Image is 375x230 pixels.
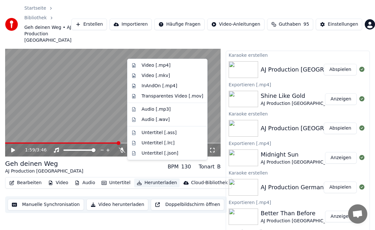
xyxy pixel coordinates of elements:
button: Importieren [110,19,152,30]
div: Transparentes Video [.mov] [142,93,203,99]
button: Video herunterladen [86,199,148,210]
div: Karaoke erstellen [226,169,370,176]
button: Bearbeiten [7,178,44,187]
div: Tonart [199,163,215,171]
div: Untertitel [.ass] [142,130,176,136]
div: Video [.mkv] [142,72,170,79]
a: Bibliothek [24,15,47,21]
button: Abspielen [324,123,357,134]
button: Abspielen [324,182,357,193]
button: Erstellen [71,19,107,30]
div: Untertitel [.lrc] [142,140,175,146]
div: Better Than Before [261,209,339,218]
button: Herunterladen [134,178,179,187]
div: Untertitel [.json] [142,150,178,157]
span: Geh deinen Weg • AJ Production [GEOGRAPHIC_DATA] [24,24,71,44]
span: 95 [304,21,309,28]
div: AJ Production [GEOGRAPHIC_DATA] [261,159,339,166]
button: Anzeigen [325,211,357,222]
div: Exportieren [.mp4] [226,139,370,147]
span: Guthaben [279,21,301,28]
button: Untertitel [99,178,133,187]
div: AJ Production [GEOGRAPHIC_DATA] [261,100,339,107]
nav: breadcrumb [24,5,71,44]
div: Karaoke erstellen [226,51,370,59]
div: AJ Production [GEOGRAPHIC_DATA] [261,218,339,224]
div: Exportieren [.mp4] [226,81,370,88]
button: Anzeigen [325,93,357,105]
div: AJ Production [GEOGRAPHIC_DATA] [5,168,83,175]
div: Shine Like Gold [261,91,339,100]
span: 1:59 [25,147,35,153]
button: Anzeigen [325,152,357,164]
button: Guthaben95 [267,19,314,30]
button: Video-Anleitungen [207,19,265,30]
div: Midnight Sun [261,150,339,159]
div: B [217,163,221,171]
div: InAndOn [.mp4] [142,83,177,89]
div: BPM [167,163,178,171]
div: Geh deinen Weg [5,159,83,168]
button: Abspielen [324,64,357,75]
div: Exportieren [.mp4] [226,198,370,206]
a: Chat öffnen [348,204,367,224]
a: Startseite [24,5,46,12]
button: Häufige Fragen [154,19,205,30]
div: 130 [181,163,191,171]
div: Video [.mp4] [142,62,170,69]
div: / [25,147,40,153]
button: Doppelbildschirm öffnen [151,199,224,210]
div: Einstellungen [328,21,358,28]
button: Einstellungen [316,19,362,30]
button: Manuelle Synchronisation [8,199,84,210]
div: Cloud-Bibliothek [191,180,228,186]
span: 3:46 [37,147,46,153]
button: Audio [72,178,98,187]
div: Audio [.wav] [142,116,170,123]
div: Audio [.mp3] [142,106,171,113]
button: Video [45,178,71,187]
img: youka [5,18,18,31]
div: Karaoke erstellen [226,110,370,117]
